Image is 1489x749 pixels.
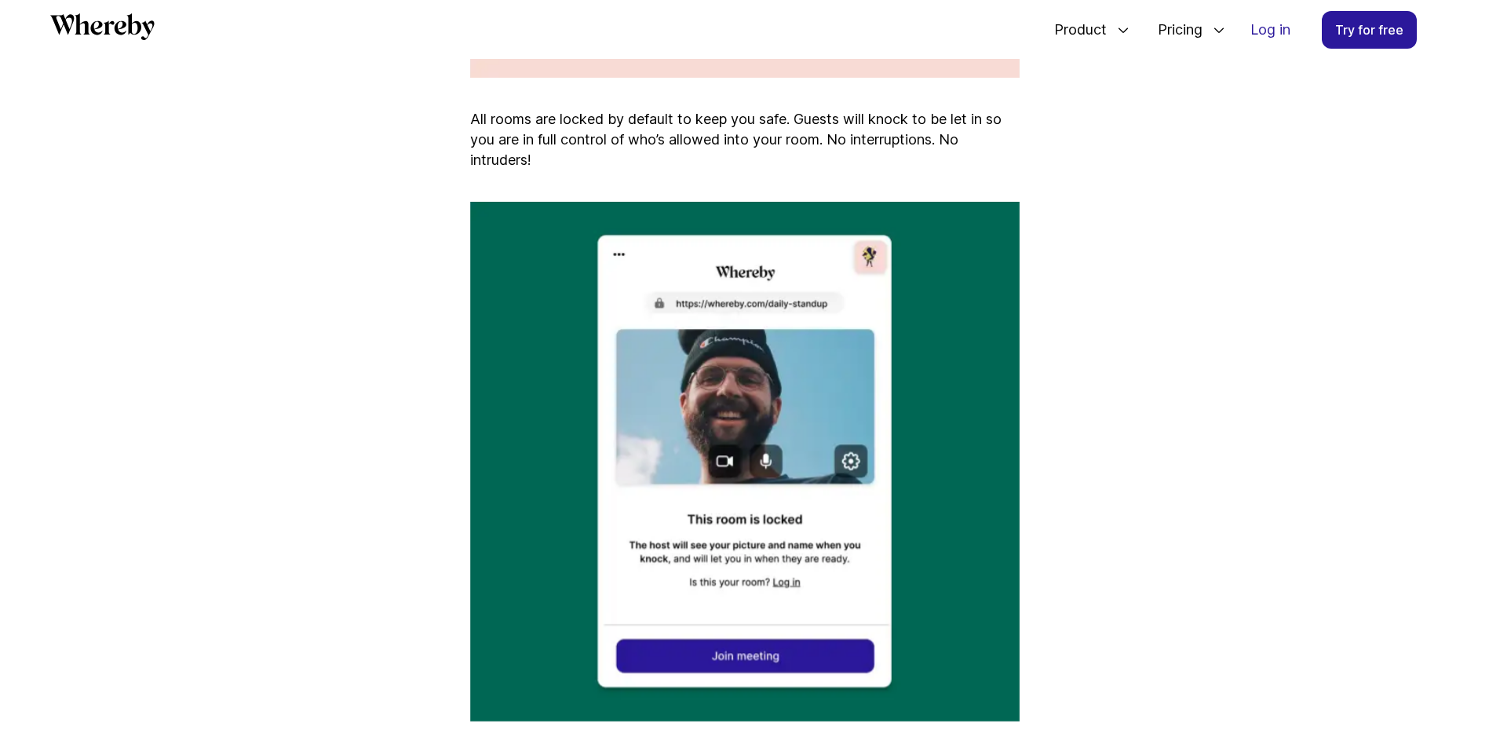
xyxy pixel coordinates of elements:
[50,13,155,40] svg: Whereby
[1322,11,1417,49] a: Try for free
[1238,12,1303,48] a: Log in
[470,109,1020,170] p: All rooms are locked by default to keep you safe. Guests will knock to be let in so you are in fu...
[50,13,155,46] a: Whereby
[1038,4,1111,56] span: Product
[1142,4,1206,56] span: Pricing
